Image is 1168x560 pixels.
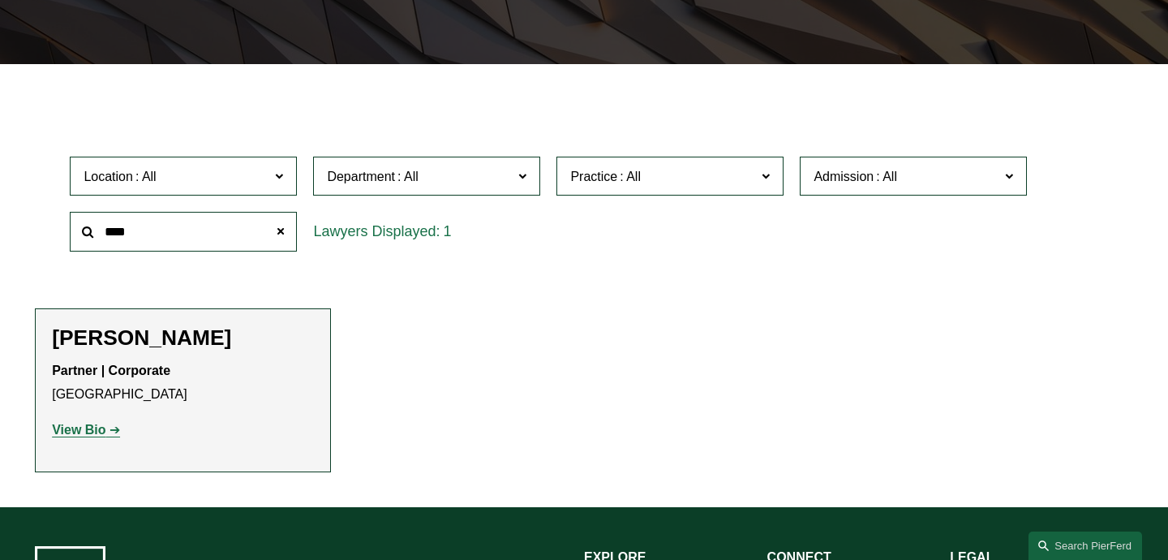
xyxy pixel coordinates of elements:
span: Department [327,170,395,183]
span: Practice [570,170,617,183]
strong: View Bio [52,423,105,437]
a: Search this site [1028,532,1142,560]
span: Location [84,170,133,183]
span: 1 [443,223,451,239]
a: View Bio [52,423,120,437]
p: [GEOGRAPHIC_DATA] [52,360,314,407]
h2: [PERSON_NAME] [52,325,314,351]
strong: Partner | Corporate [52,364,170,377]
span: Admission [814,170,874,183]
